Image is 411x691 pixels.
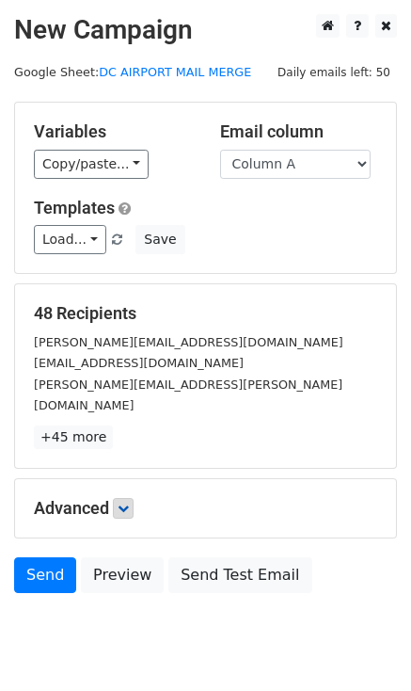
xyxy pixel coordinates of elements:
iframe: Chat Widget [317,601,411,691]
small: [EMAIL_ADDRESS][DOMAIN_NAME] [34,356,244,370]
a: Send Test Email [168,557,311,593]
a: Daily emails left: 50 [271,65,397,79]
a: Load... [34,225,106,254]
small: [PERSON_NAME][EMAIL_ADDRESS][DOMAIN_NAME] [34,335,343,349]
a: Copy/paste... [34,150,149,179]
a: DC AIRPORT MAIL MERGE [99,65,251,79]
h5: Advanced [34,498,377,519]
a: Preview [81,557,164,593]
a: Send [14,557,76,593]
span: Daily emails left: 50 [271,62,397,83]
h5: Email column [220,121,378,142]
small: Google Sheet: [14,65,251,79]
h5: 48 Recipients [34,303,377,324]
a: Templates [34,198,115,217]
a: +45 more [34,426,113,449]
button: Save [135,225,184,254]
h2: New Campaign [14,14,397,46]
small: [PERSON_NAME][EMAIL_ADDRESS][PERSON_NAME][DOMAIN_NAME] [34,378,342,413]
h5: Variables [34,121,192,142]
